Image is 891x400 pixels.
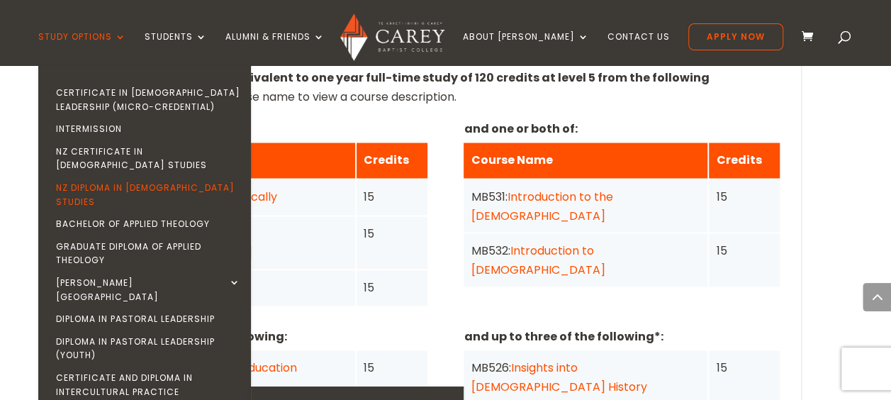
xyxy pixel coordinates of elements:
img: Carey Baptist College [340,13,444,61]
a: NZ Certificate in [DEMOGRAPHIC_DATA] Studies [42,140,254,177]
a: Students [145,32,207,65]
div: MB531: [471,187,700,225]
div: 15 [364,187,420,206]
div: 15 [364,277,420,296]
p: and one or both of: [464,119,780,138]
div: Credits [716,150,773,169]
div: 15 [716,240,773,260]
p: and up to three of the following*: [464,326,780,345]
p: Select the course name to view a course description. [111,68,780,118]
a: Apply Now [688,23,783,50]
a: Insights into [DEMOGRAPHIC_DATA] History [471,359,646,394]
div: 15 [364,223,420,243]
a: Alumni & Friends [225,32,325,65]
div: Course Name [471,150,700,169]
a: Graduate Diploma of Applied Theology [42,235,254,272]
a: Introduction to [DEMOGRAPHIC_DATA] [471,242,605,277]
div: MB526: [471,357,700,396]
strong: This programme is equivalent to one year full-time study of 120 credits at level 5 from the follo... [111,70,710,105]
p: one of either of the following: [111,326,427,345]
a: NZ Diploma in [DEMOGRAPHIC_DATA] Studies [42,177,254,213]
div: 15 [364,357,420,377]
a: Bachelor of Applied Theology [42,213,254,235]
a: Diploma in Pastoral Leadership [42,308,254,330]
a: Diploma in Pastoral Leadership (Youth) [42,330,254,367]
a: Study Options [38,32,126,65]
div: Credits [364,150,420,169]
p: All of the following: [111,119,427,138]
div: MB532: [471,240,700,279]
a: Intermission [42,118,254,140]
a: About [PERSON_NAME] [463,32,589,65]
div: 15 [716,357,773,377]
div: 15 [716,187,773,206]
a: Certificate in [DEMOGRAPHIC_DATA] Leadership (Micro-credential) [42,82,254,118]
a: Contact Us [607,32,670,65]
a: [PERSON_NAME][GEOGRAPHIC_DATA] [42,272,254,308]
a: Introduction to the [DEMOGRAPHIC_DATA] [471,188,612,223]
